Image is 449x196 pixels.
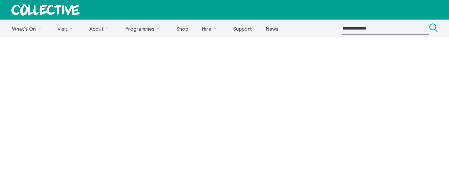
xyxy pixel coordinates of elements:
a: Support [227,20,258,37]
a: Visit [51,20,82,37]
a: Programmes [119,20,169,37]
a: What's On [6,20,50,37]
a: Hire [196,20,226,37]
a: About [83,20,118,37]
a: Shop [170,20,194,37]
a: News [259,20,284,37]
